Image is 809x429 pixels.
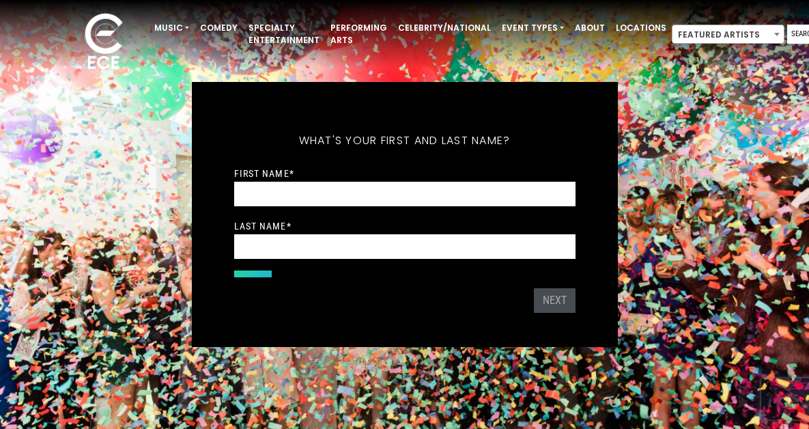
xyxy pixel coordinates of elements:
[70,10,138,76] img: ece_new_logo_whitev2-1.png
[393,16,496,40] a: Celebrity/National
[569,16,610,40] a: About
[234,220,292,232] label: Last Name
[672,25,784,44] span: Featured Artists
[149,16,195,40] a: Music
[243,16,325,52] a: Specialty Entertainment
[234,167,294,180] label: First Name
[195,16,243,40] a: Comedy
[672,25,784,44] span: Featured Artists
[325,16,393,52] a: Performing Arts
[610,16,672,40] a: Locations
[234,116,576,165] h5: What's your first and last name?
[496,16,569,40] a: Event Types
